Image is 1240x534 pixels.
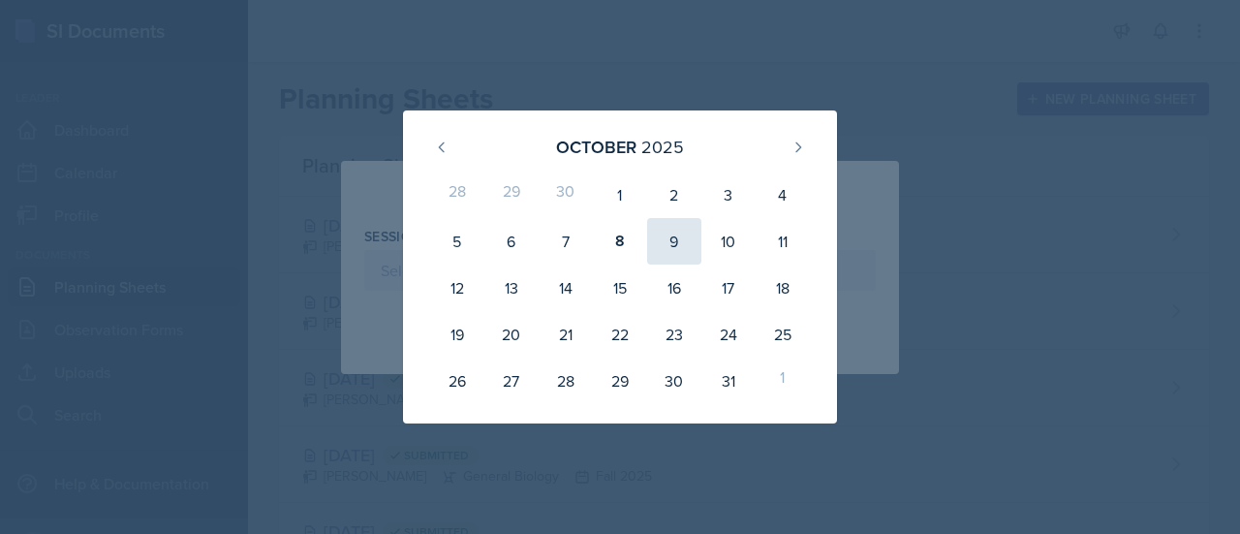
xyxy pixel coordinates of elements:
div: 29 [484,172,539,218]
div: 19 [430,311,484,358]
div: 28 [430,172,484,218]
div: 30 [539,172,593,218]
div: 9 [647,218,701,265]
div: 27 [484,358,539,404]
div: 15 [593,265,647,311]
div: 1 [756,358,810,404]
div: 6 [484,218,539,265]
div: 17 [701,265,756,311]
div: 14 [539,265,593,311]
div: 25 [756,311,810,358]
div: 30 [647,358,701,404]
div: 4 [756,172,810,218]
div: 13 [484,265,539,311]
div: 2 [647,172,701,218]
div: October [556,134,636,160]
div: 8 [593,218,647,265]
div: 2025 [641,134,684,160]
div: 18 [756,265,810,311]
div: 24 [701,311,756,358]
div: 20 [484,311,539,358]
div: 28 [539,358,593,404]
div: 3 [701,172,756,218]
div: 21 [539,311,593,358]
div: 22 [593,311,647,358]
div: 26 [430,358,484,404]
div: 16 [647,265,701,311]
div: 23 [647,311,701,358]
div: 12 [430,265,484,311]
div: 11 [756,218,810,265]
div: 1 [593,172,647,218]
div: 29 [593,358,647,404]
div: 31 [701,358,756,404]
div: 5 [430,218,484,265]
div: 10 [701,218,756,265]
div: 7 [539,218,593,265]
